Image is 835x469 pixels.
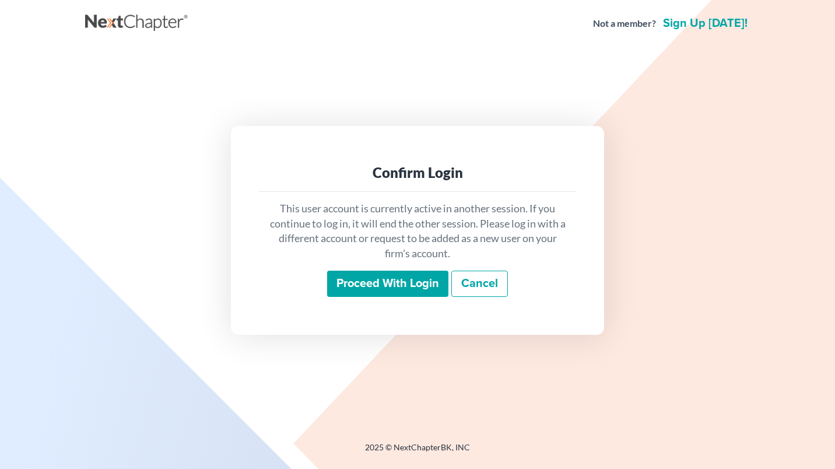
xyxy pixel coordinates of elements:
[85,442,750,463] div: 2025 © NextChapterBK, INC
[661,17,750,29] a: Sign up [DATE]!
[268,163,567,182] div: Confirm Login
[451,271,508,297] a: Cancel
[593,17,656,30] strong: Not a member?
[327,271,448,297] input: Proceed with login
[268,201,567,261] p: This user account is currently active in another session. If you continue to log in, it will end ...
